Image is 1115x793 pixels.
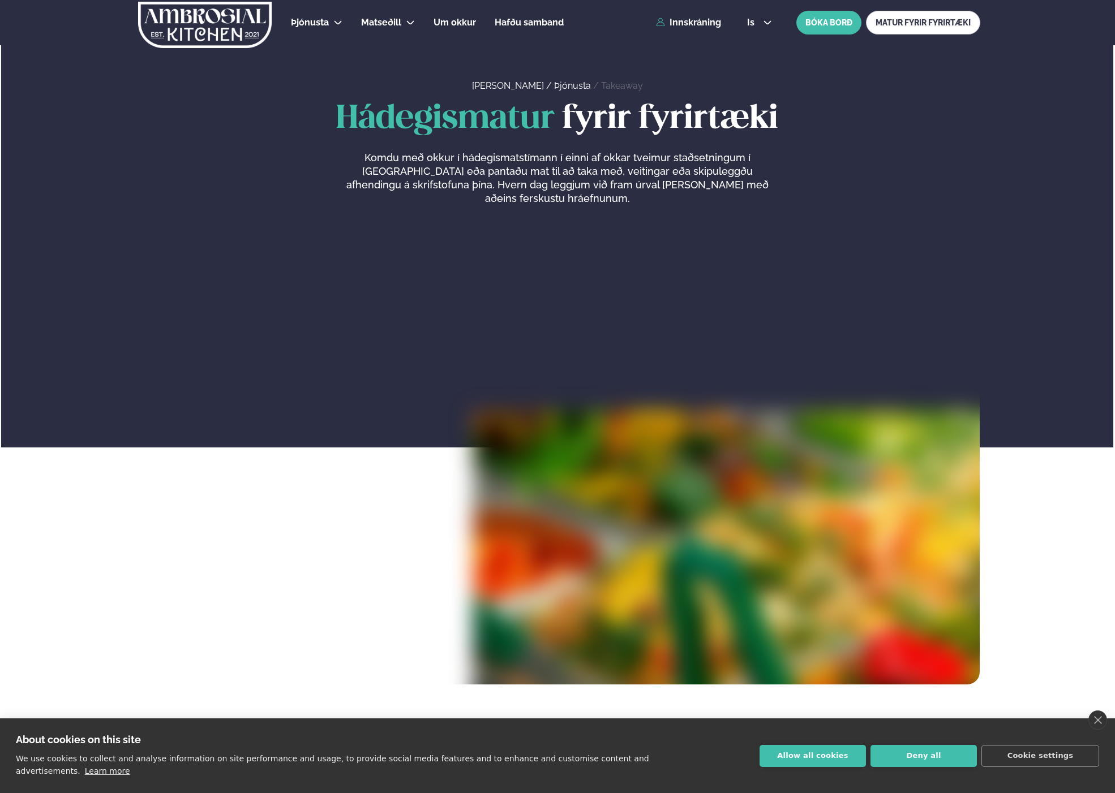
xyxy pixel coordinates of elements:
[16,754,649,775] p: We use cookies to collect and analyse information on site performance and usage, to provide socia...
[361,17,401,28] span: Matseðill
[472,80,544,91] a: [PERSON_NAME]
[434,16,476,29] a: Um okkur
[593,80,601,91] span: /
[870,745,977,767] button: Deny all
[495,17,564,28] span: Hafðu samband
[796,11,861,35] button: BÓKA BORÐ
[747,18,758,27] span: is
[554,80,591,91] a: Þjónusta
[138,2,273,48] img: logo
[361,16,401,29] a: Matseðill
[866,11,980,35] a: MATUR FYRIR FYRIRTÆKI
[981,745,1099,767] button: Cookie settings
[495,16,564,29] a: Hafðu samband
[85,766,130,775] a: Learn more
[291,17,329,28] span: Þjónusta
[434,17,476,28] span: Um okkur
[760,745,866,767] button: Allow all cookies
[135,101,980,137] h1: fyrir fyrirtæki
[291,16,329,29] a: Þjónusta
[1088,710,1107,730] a: close
[344,151,771,205] p: Komdu með okkur í hádegismatstímann í einni af okkar tveimur staðsetningum í [GEOGRAPHIC_DATA] eð...
[546,80,554,91] span: /
[16,734,141,745] strong: About cookies on this site
[336,104,555,135] span: Hádegismatur
[601,80,643,91] a: Takeaway
[656,18,721,28] a: Innskráning
[738,18,780,27] button: is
